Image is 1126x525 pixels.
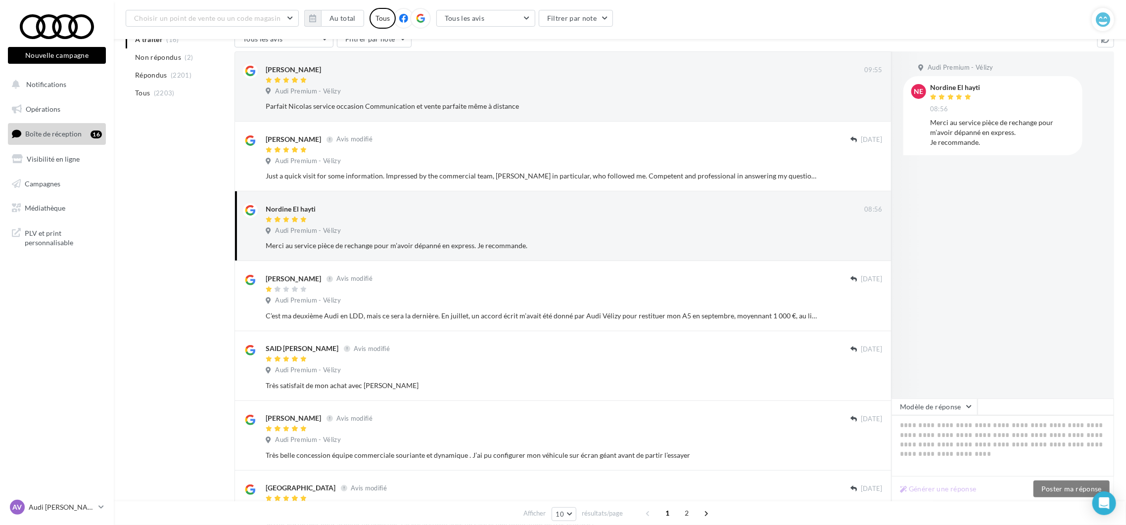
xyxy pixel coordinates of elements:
[336,414,373,422] span: Avis modifié
[436,10,535,27] button: Tous les avis
[6,123,108,144] a: Boîte de réception16
[275,436,341,444] span: Audi Premium - Vélizy
[266,204,316,214] div: Nordine El hayti
[864,205,883,214] span: 08:56
[445,14,485,22] span: Tous les avis
[336,275,373,283] span: Avis modifié
[354,345,390,352] span: Avis modifié
[6,198,108,219] a: Médiathèque
[321,10,364,27] button: Au total
[26,105,60,113] span: Opérations
[524,509,546,518] span: Afficher
[8,498,106,517] a: AV Audi [PERSON_NAME]
[266,65,321,75] div: [PERSON_NAME]
[25,226,102,248] span: PLV et print personnalisable
[171,71,191,79] span: (2201)
[29,502,94,512] p: Audi [PERSON_NAME]
[135,88,150,98] span: Tous
[582,509,623,518] span: résultats/page
[6,99,108,120] a: Opérations
[861,345,883,354] span: [DATE]
[266,381,818,391] div: Très satisfait de mon achat avec [PERSON_NAME]
[266,311,818,321] div: C’est ma deuxième Audi en LDD, mais ce sera la dernière. En juillet, un accord écrit m’avait été ...
[6,222,108,252] a: PLV et print personnalisable
[91,131,102,138] div: 16
[861,135,883,144] span: [DATE]
[8,47,106,64] button: Nouvelle campagne
[266,274,321,284] div: [PERSON_NAME]
[864,66,883,75] span: 09:55
[185,53,193,61] span: (2)
[861,484,883,493] span: [DATE]
[930,105,948,114] span: 08:56
[266,413,321,423] div: [PERSON_NAME]
[304,10,364,27] button: Au total
[1092,491,1116,515] div: Open Intercom Messenger
[154,89,175,97] span: (2203)
[275,296,341,305] span: Audi Premium - Vélizy
[370,8,396,29] div: Tous
[930,118,1075,147] div: Merci au service pièce de rechange pour m’avoir dépanné en express. Je recommande.
[1033,481,1110,497] button: Poster ma réponse
[266,241,818,251] div: Merci au service pièce de rechange pour m’avoir dépanné en express. Je recommande.
[134,14,281,22] span: Choisir un point de vente ou un code magasin
[337,31,412,47] button: Filtrer par note
[275,87,341,96] span: Audi Premium - Vélizy
[25,204,65,212] span: Médiathèque
[25,130,82,138] span: Boîte de réception
[266,483,335,493] div: [GEOGRAPHIC_DATA]
[266,344,338,353] div: SAID [PERSON_NAME]
[25,179,60,187] span: Campagnes
[552,507,577,521] button: 10
[266,171,818,181] div: Just a quick visit for some information. Impressed by the commercial team, [PERSON_NAME] in parti...
[266,101,818,111] div: Parfait Nicolas service occasion Communication et vente parfaite même à distance
[27,155,80,163] span: Visibilité en ligne
[930,84,980,91] div: Nordine El hayti
[275,226,341,235] span: Audi Premium - Vélizy
[659,505,675,521] span: 1
[6,149,108,170] a: Visibilité en ligne
[861,275,883,284] span: [DATE]
[126,10,299,27] button: Choisir un point de vente ou un code magasin
[861,415,883,424] span: [DATE]
[6,174,108,194] a: Campagnes
[556,510,564,518] span: 10
[135,70,167,80] span: Répondus
[914,87,924,96] span: NE
[539,10,613,27] button: Filtrer par note
[351,484,387,492] span: Avis modifié
[679,505,695,521] span: 2
[275,157,341,166] span: Audi Premium - Vélizy
[13,502,22,512] span: AV
[928,63,993,72] span: Audi Premium - Vélizy
[266,134,321,144] div: [PERSON_NAME]
[26,80,66,88] span: Notifications
[266,450,818,460] div: Très belle concession équipe commerciale souriante et dynamique . J’ai pu configurer mon véhicule...
[275,366,341,375] span: Audi Premium - Vélizy
[896,483,981,495] button: Générer une réponse
[336,135,373,143] span: Avis modifié
[891,398,978,415] button: Modèle de réponse
[235,31,333,47] button: Tous les avis
[6,74,104,95] button: Notifications
[135,52,181,62] span: Non répondus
